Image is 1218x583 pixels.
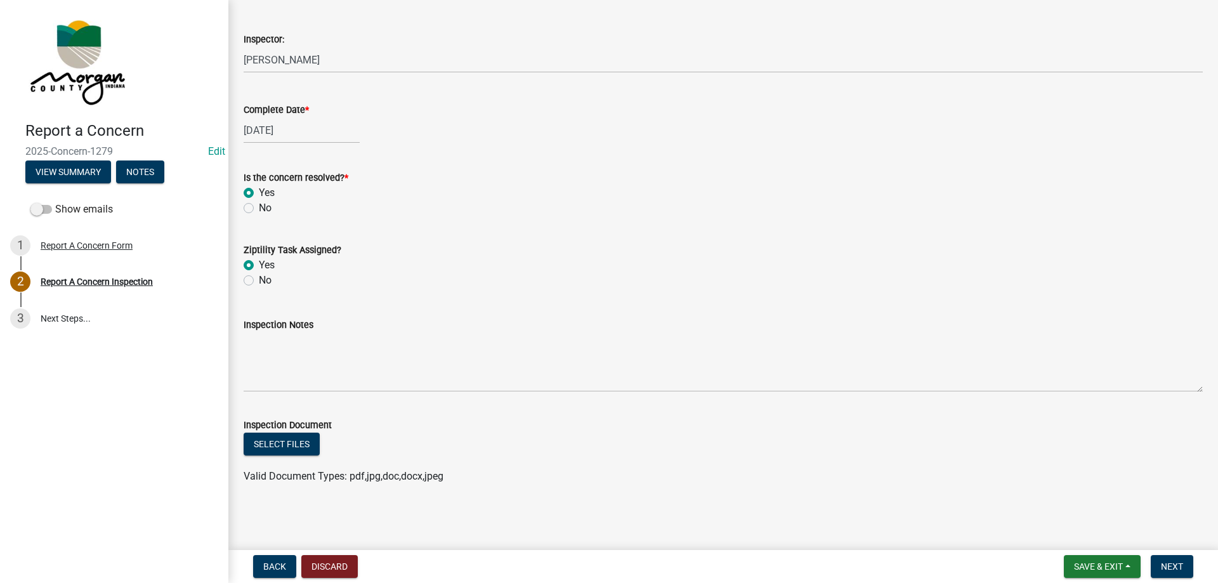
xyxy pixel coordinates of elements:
div: 1 [10,235,30,256]
label: Ziptility Task Assigned? [244,246,341,255]
label: No [259,200,272,216]
button: View Summary [25,160,111,183]
label: Inspection Document [244,421,332,430]
label: No [259,273,272,288]
button: Discard [301,555,358,578]
span: Next [1161,561,1183,572]
div: 3 [10,308,30,329]
div: Report A Concern Inspection [41,277,153,286]
label: Inspector: [244,36,284,44]
input: mm/dd/yyyy [244,117,360,143]
label: Yes [259,185,275,200]
button: Notes [116,160,164,183]
button: Select files [244,433,320,455]
label: Inspection Notes [244,321,313,330]
button: Save & Exit [1064,555,1141,578]
img: Morgan County, Indiana [25,13,128,108]
span: Save & Exit [1074,561,1123,572]
wm-modal-confirm: Summary [25,167,111,178]
button: Next [1151,555,1193,578]
label: Show emails [30,202,113,217]
a: Edit [208,145,225,157]
wm-modal-confirm: Edit Application Number [208,145,225,157]
div: 2 [10,272,30,292]
label: Is the concern resolved? [244,174,348,183]
h4: Report a Concern [25,122,218,140]
wm-modal-confirm: Notes [116,167,164,178]
span: Back [263,561,286,572]
span: 2025-Concern-1279 [25,145,203,157]
button: Back [253,555,296,578]
label: Yes [259,258,275,273]
label: Complete Date [244,106,309,115]
span: Valid Document Types: pdf,jpg,doc,docx,jpeg [244,470,443,482]
div: Report A Concern Form [41,241,133,250]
